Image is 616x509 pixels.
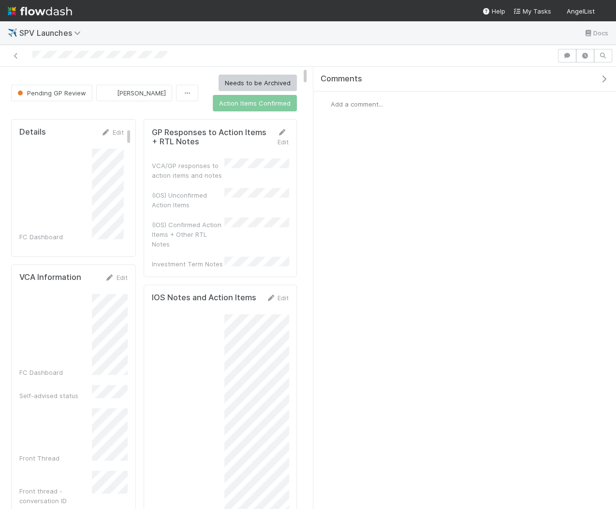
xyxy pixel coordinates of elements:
[266,294,289,302] a: Edit
[117,89,166,97] span: [PERSON_NAME]
[19,28,86,38] span: SPV Launches
[277,128,289,146] a: Edit
[19,486,92,506] div: Front thread - conversation ID
[584,27,608,39] a: Docs
[19,232,92,242] div: FC Dashboard
[104,88,114,98] img: avatar_eed832e9-978b-43e4-b51e-96e46fa5184b.png
[599,7,608,16] img: avatar_eed832e9-978b-43e4-b51e-96e46fa5184b.png
[101,128,124,136] a: Edit
[19,368,92,377] div: FC Dashboard
[8,3,72,19] img: logo-inverted-e16ddd16eac7371096b0.svg
[513,7,551,15] span: My Tasks
[8,29,17,37] span: ✈️
[19,453,92,463] div: Front Thread
[213,95,297,111] button: Action Items Confirmed
[19,273,81,282] h5: VCA Information
[567,7,595,15] span: AngelList
[331,100,383,108] span: Add a comment...
[321,74,362,84] span: Comments
[482,6,505,16] div: Help
[152,190,224,210] div: (IOS) Unconfirmed Action Items
[152,128,272,147] h5: GP Responses to Action Items + RTL Notes
[19,127,46,137] h5: Details
[152,220,224,249] div: (IOS) Confirmed Action Items + Other RTL Notes
[321,99,331,109] img: avatar_eed832e9-978b-43e4-b51e-96e46fa5184b.png
[152,259,224,269] div: Investment Term Notes
[105,274,128,281] a: Edit
[96,85,172,101] button: [PERSON_NAME]
[152,161,224,180] div: VCA/GP responses to action items and notes
[219,75,297,91] button: Needs to be Archived
[19,391,92,401] div: Self-advised status
[152,293,256,303] h5: IOS Notes and Action Items
[513,6,551,16] a: My Tasks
